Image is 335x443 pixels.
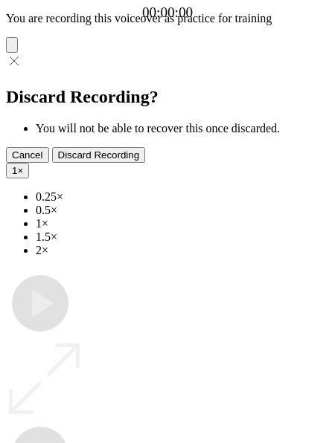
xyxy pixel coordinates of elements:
button: Discard Recording [52,147,146,163]
h2: Discard Recording? [6,87,329,107]
li: 2× [36,244,329,257]
p: You are recording this voiceover as practice for training [6,12,329,25]
li: 1× [36,217,329,230]
li: You will not be able to recover this once discarded. [36,122,329,135]
li: 1.5× [36,230,329,244]
li: 0.25× [36,190,329,204]
span: 1 [12,165,17,176]
button: 1× [6,163,29,178]
button: Cancel [6,147,49,163]
li: 0.5× [36,204,329,217]
a: 00:00:00 [142,4,193,21]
